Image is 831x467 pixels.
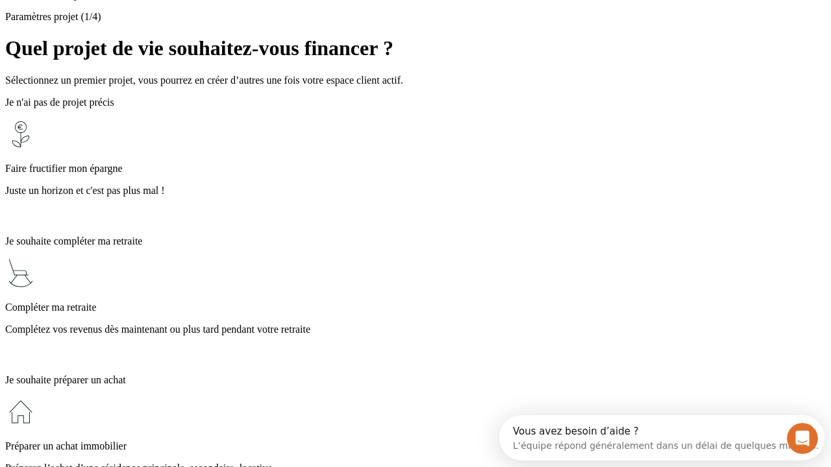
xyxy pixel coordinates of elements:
[5,324,826,335] p: Complétez vos revenus dès maintenant ou plus tard pendant votre retraite
[5,185,826,197] p: Juste un horizon et c'est pas plus mal !
[5,235,826,247] p: Je souhaite compléter ma retraite
[5,36,826,60] h1: Quel projet de vie souhaitez-vous financer ?
[5,374,826,386] p: Je souhaite préparer un achat
[5,163,826,174] p: Faire fructifier mon épargne
[5,11,826,23] p: Paramètres projet (1/4)
[14,11,319,21] div: Vous avez besoin d’aide ?
[5,75,403,86] span: Sélectionnez un premier projet, vous pourrez en créer d’autres une fois votre espace client actif.
[787,423,818,454] iframe: Intercom live chat
[5,440,826,452] p: Préparer un achat immobilier
[499,415,825,461] iframe: Intercom live chat discovery launcher
[5,5,358,41] div: Ouvrir le Messenger Intercom
[5,302,826,313] p: Compléter ma retraite
[14,21,319,35] div: L’équipe répond généralement dans un délai de quelques minutes.
[5,97,826,108] p: Je n'ai pas de projet précis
